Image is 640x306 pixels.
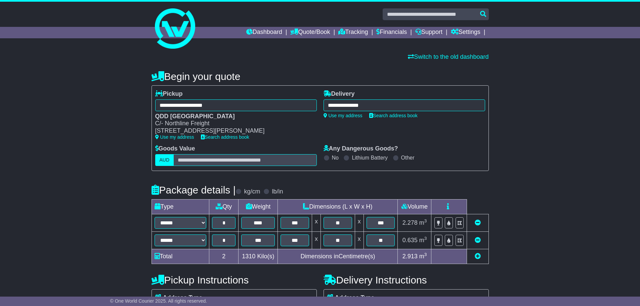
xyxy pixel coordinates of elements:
label: lb/in [272,188,283,195]
a: Tracking [338,27,368,38]
a: Search address book [201,134,249,140]
td: x [355,214,364,231]
label: Pickup [155,90,183,98]
div: QDD [GEOGRAPHIC_DATA] [155,113,310,120]
a: Use my address [155,134,194,140]
td: Weight [239,199,278,214]
label: kg/cm [244,188,260,195]
a: Add new item [475,253,481,260]
h4: Pickup Instructions [152,274,317,286]
span: m [419,219,427,226]
label: Any Dangerous Goods? [324,145,398,152]
span: 2.913 [402,253,418,260]
td: Type [152,199,209,214]
td: Total [152,249,209,264]
a: Settings [451,27,480,38]
span: m [419,253,427,260]
h4: Delivery Instructions [324,274,489,286]
div: C/- Northline Freight [155,120,310,127]
a: Dashboard [246,27,282,38]
a: Quote/Book [290,27,330,38]
a: Use my address [324,113,362,118]
a: Search address book [369,113,418,118]
sup: 3 [424,252,427,257]
td: 2 [209,249,239,264]
td: Kilo(s) [239,249,278,264]
a: Switch to the old dashboard [408,53,488,60]
td: Dimensions in Centimetre(s) [278,249,398,264]
label: Delivery [324,90,355,98]
td: x [312,231,321,249]
label: No [332,155,339,161]
label: Lithium Battery [352,155,388,161]
div: [STREET_ADDRESS][PERSON_NAME] [155,127,310,135]
span: m [419,237,427,244]
sup: 3 [424,236,427,241]
td: Qty [209,199,239,214]
td: x [312,214,321,231]
a: Financials [376,27,407,38]
label: Goods Value [155,145,195,152]
a: Remove this item [475,219,481,226]
label: Address Type [327,294,375,302]
a: Remove this item [475,237,481,244]
span: 2.278 [402,219,418,226]
label: AUD [155,154,174,166]
label: Address Type [155,294,203,302]
span: 0.635 [402,237,418,244]
span: © One World Courier 2025. All rights reserved. [110,298,207,304]
td: x [355,231,364,249]
sup: 3 [424,218,427,223]
td: Volume [398,199,431,214]
h4: Begin your quote [152,71,489,82]
span: 1310 [242,253,255,260]
td: Dimensions (L x W x H) [278,199,398,214]
h4: Package details | [152,184,236,195]
label: Other [401,155,415,161]
a: Support [415,27,442,38]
